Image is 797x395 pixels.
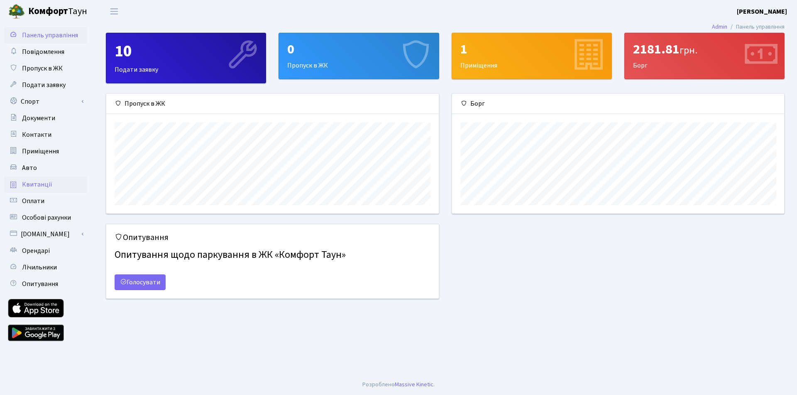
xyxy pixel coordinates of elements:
a: Лічильники [4,259,87,276]
a: 1Приміщення [452,33,612,79]
span: Лічильники [22,263,57,272]
div: Пропуск в ЖК [106,94,439,114]
a: Оплати [4,193,87,209]
button: Переключити навігацію [104,5,125,18]
a: Орендарі [4,242,87,259]
div: Подати заявку [106,33,266,83]
a: Опитування [4,276,87,292]
a: Admin [712,22,727,31]
div: Борг [452,94,785,114]
a: Повідомлення [4,44,87,60]
a: 10Подати заявку [106,33,266,83]
a: Подати заявку [4,77,87,93]
span: Повідомлення [22,47,64,56]
span: Орендарі [22,246,50,255]
a: 0Пропуск в ЖК [279,33,439,79]
span: Квитанції [22,180,52,189]
b: [PERSON_NAME] [737,7,787,16]
a: Приміщення [4,143,87,160]
span: Оплати [22,196,44,206]
div: 0 [287,41,430,57]
span: грн. [680,43,697,58]
span: Панель управління [22,31,78,40]
a: Контакти [4,126,87,143]
span: Таун [28,5,87,19]
a: Голосувати [115,274,166,290]
a: Особові рахунки [4,209,87,226]
div: Приміщення [452,33,611,79]
a: Панель управління [4,27,87,44]
a: Документи [4,110,87,126]
nav: breadcrumb [699,18,797,36]
a: Massive Kinetic [395,380,433,389]
a: Авто [4,160,87,176]
div: . [362,380,435,389]
span: Контакти [22,130,51,139]
a: [PERSON_NAME] [737,7,787,17]
a: Квитанції [4,176,87,193]
b: Комфорт [28,5,68,18]
div: 1 [460,41,603,57]
span: Приміщення [22,147,59,156]
h4: Опитування щодо паркування в ЖК «Комфорт Таун» [115,246,430,264]
div: 10 [115,41,257,61]
a: Пропуск в ЖК [4,60,87,77]
a: Розроблено [362,380,395,389]
h5: Опитування [115,233,430,242]
span: Особові рахунки [22,213,71,222]
div: 2181.81 [633,41,776,57]
a: Спорт [4,93,87,110]
a: [DOMAIN_NAME] [4,226,87,242]
span: Опитування [22,279,58,288]
li: Панель управління [727,22,785,32]
span: Подати заявку [22,80,66,90]
div: Борг [625,33,784,79]
span: Пропуск в ЖК [22,64,63,73]
span: Документи [22,114,55,123]
img: logo.png [8,3,25,20]
div: Пропуск в ЖК [279,33,438,79]
span: Авто [22,163,37,172]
